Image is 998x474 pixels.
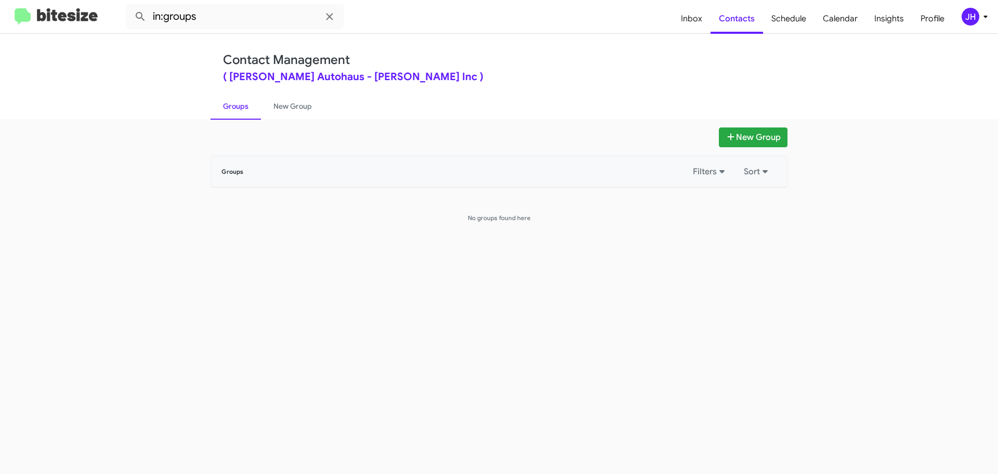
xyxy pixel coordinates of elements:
[687,162,733,181] button: Filters
[815,4,866,34] a: Calendar
[673,4,711,34] a: Inbox
[223,72,775,82] div: ( [PERSON_NAME] Autohaus - [PERSON_NAME] Inc )
[953,8,987,25] button: JH
[211,93,261,120] a: Groups
[763,4,815,34] a: Schedule
[866,4,912,34] a: Insights
[261,93,324,120] a: New Group
[719,127,787,147] button: New Group
[912,4,953,34] a: Profile
[962,8,979,25] div: JH
[711,4,763,34] a: Contacts
[221,168,243,175] span: Groups
[223,52,350,68] a: Contact Management
[738,162,777,181] button: Sort
[126,4,344,29] input: Search
[211,213,787,223] h5: No groups found here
